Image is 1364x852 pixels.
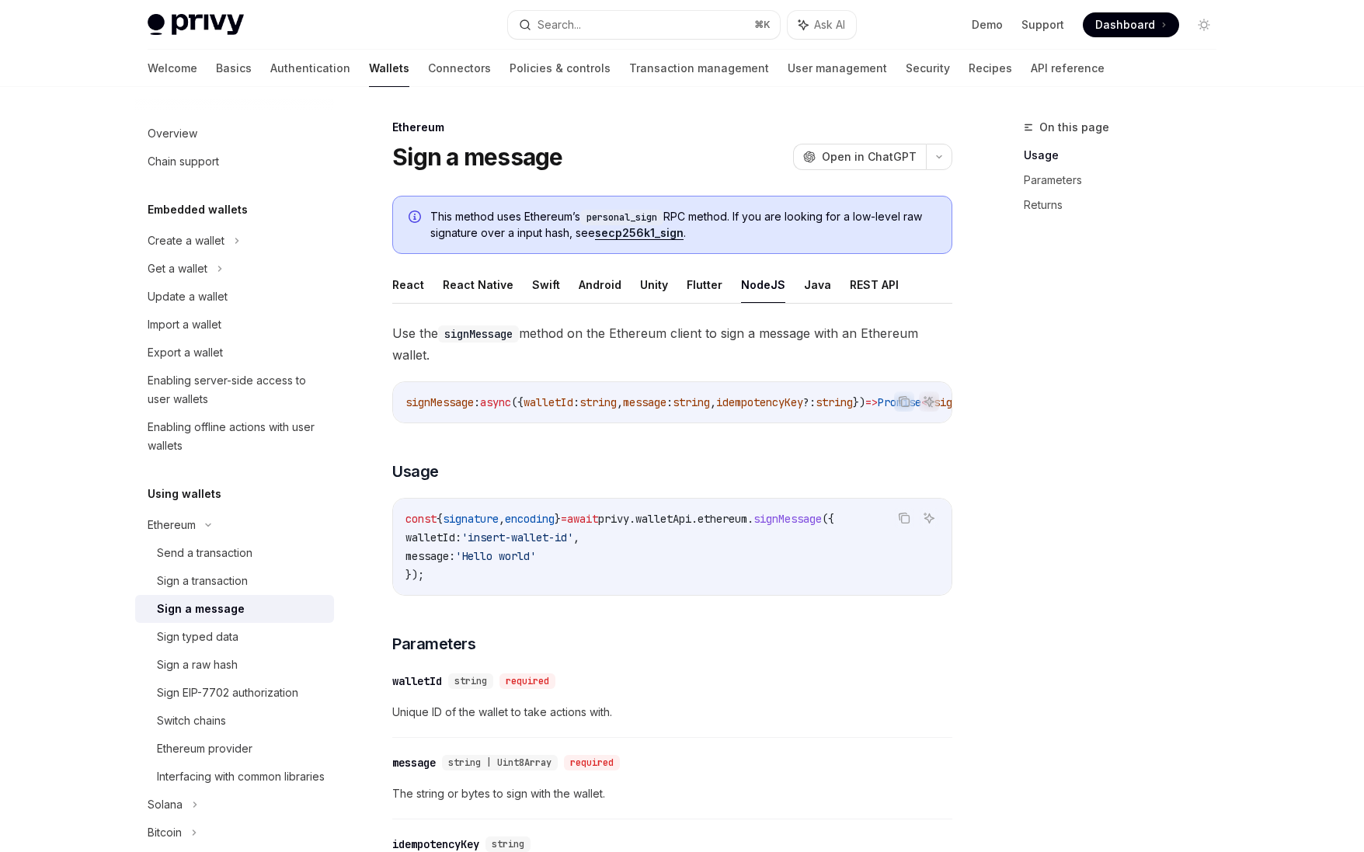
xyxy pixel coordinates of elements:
a: Sign typed data [135,623,334,651]
span: Usage [392,461,439,482]
h1: Sign a message [392,143,563,171]
button: React Native [443,266,513,303]
a: secp256k1_sign [595,226,684,240]
img: light logo [148,14,244,36]
span: => [865,395,878,409]
span: string [579,395,617,409]
span: signMessage [405,395,474,409]
div: message [392,755,436,770]
div: Export a wallet [148,343,223,362]
svg: Info [409,210,424,226]
a: Ethereum provider [135,735,334,763]
button: Open in ChatGPT [793,144,926,170]
span: walletId: [405,530,461,544]
div: Update a wallet [148,287,228,306]
div: Sign a message [157,600,245,618]
span: string [673,395,710,409]
div: Send a transaction [157,544,252,562]
span: Dashboard [1095,17,1155,33]
div: Overview [148,124,197,143]
a: Import a wallet [135,311,334,339]
div: Enabling offline actions with user wallets [148,418,325,455]
span: string | Uint8Array [448,756,552,769]
div: Enabling server-side access to user wallets [148,371,325,409]
span: . [691,512,698,526]
div: required [499,673,555,689]
a: Transaction management [629,50,769,87]
a: Recipes [969,50,1012,87]
span: message: [405,549,455,563]
span: const [405,512,437,526]
button: Ask AI [919,508,939,528]
a: Export a wallet [135,339,334,367]
div: Ethereum [392,120,952,135]
button: React [392,266,424,303]
span: . [629,512,635,526]
span: }); [405,568,424,582]
code: personal_sign [580,210,663,225]
a: Sign a transaction [135,567,334,595]
a: User management [788,50,887,87]
span: On this page [1039,118,1109,137]
span: . [747,512,753,526]
button: Ask AI [788,11,856,39]
button: Search...⌘K [508,11,780,39]
span: This method uses Ethereum’s RPC method. If you are looking for a low-level raw signature over a i... [430,209,936,241]
span: ({ [822,512,834,526]
span: : [573,395,579,409]
a: Switch chains [135,707,334,735]
a: Security [906,50,950,87]
span: idempotencyKey [716,395,803,409]
a: Usage [1024,143,1229,168]
div: Search... [538,16,581,34]
div: required [564,755,620,770]
div: Create a wallet [148,231,224,250]
a: Policies & controls [510,50,611,87]
div: Sign EIP-7702 authorization [157,683,298,702]
button: Unity [640,266,668,303]
button: Copy the contents from the code block [894,391,914,412]
div: walletId [392,673,442,689]
div: Get a wallet [148,259,207,278]
span: , [573,530,579,544]
span: ethereum [698,512,747,526]
h5: Embedded wallets [148,200,248,219]
div: Switch chains [157,711,226,730]
a: Demo [972,17,1003,33]
span: : [474,395,480,409]
a: Update a wallet [135,283,334,311]
a: API reference [1031,50,1105,87]
span: walletId [524,395,573,409]
span: string [816,395,853,409]
button: Android [579,266,621,303]
code: signMessage [438,325,519,343]
span: privy [598,512,629,526]
span: , [499,512,505,526]
button: Ask AI [919,391,939,412]
div: Ethereum provider [157,739,252,758]
span: { [437,512,443,526]
a: Connectors [428,50,491,87]
a: Overview [135,120,334,148]
span: Use the method on the Ethereum client to sign a message with an Ethereum wallet. [392,322,952,366]
span: 'Hello world' [455,549,536,563]
div: Import a wallet [148,315,221,334]
button: Toggle dark mode [1192,12,1216,37]
div: Ethereum [148,516,196,534]
button: REST API [850,266,899,303]
a: Enabling offline actions with user wallets [135,413,334,460]
div: Chain support [148,152,219,171]
span: async [480,395,511,409]
span: ?: [803,395,816,409]
span: }) [853,395,865,409]
a: Parameters [1024,168,1229,193]
span: string [492,838,524,850]
a: Enabling server-side access to user wallets [135,367,334,413]
div: Bitcoin [148,823,182,842]
span: = [561,512,567,526]
div: Sign a raw hash [157,656,238,674]
span: signature [443,512,499,526]
a: Send a transaction [135,539,334,567]
span: 'insert-wallet-id' [461,530,573,544]
div: Sign a transaction [157,572,248,590]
